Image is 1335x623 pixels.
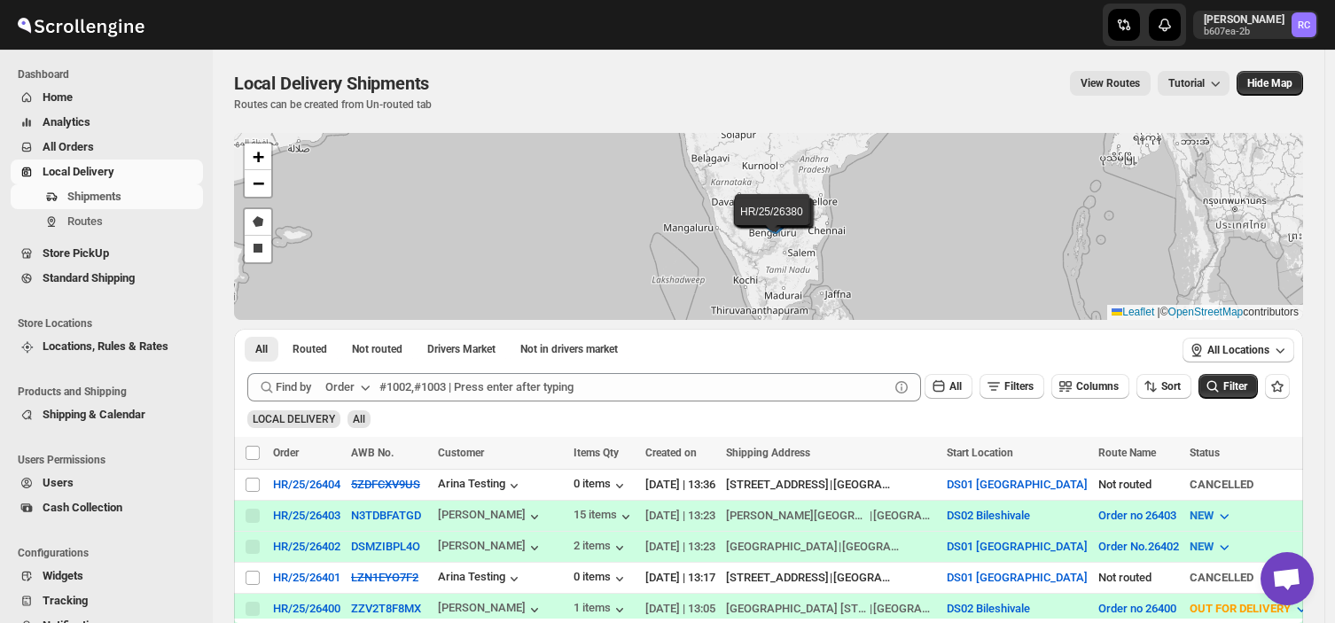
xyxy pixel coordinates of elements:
div: HR/25/26401 [273,571,340,584]
button: Arina Testing [438,570,523,588]
div: Not routed [1098,569,1179,587]
button: Users [11,471,203,495]
button: NEW [1179,533,1244,561]
span: Shipping & Calendar [43,408,145,421]
button: ZZV2T8F8MX [351,602,421,615]
span: Hide Map [1247,76,1292,90]
a: Zoom in [245,144,271,170]
text: RC [1298,19,1310,31]
span: | [1158,306,1160,318]
p: [PERSON_NAME] [1204,12,1284,27]
span: Items Qty [574,447,619,459]
span: Local Delivery Shipments [234,73,429,94]
button: Filter [1198,374,1258,399]
img: Marker [760,211,786,230]
span: Users [43,476,74,489]
button: DS02 Bileshivale [947,509,1030,522]
span: Tutorial [1168,77,1205,90]
span: Columns [1076,380,1119,393]
img: Marker [761,214,787,233]
div: [GEOGRAPHIC_DATA] [842,538,904,556]
button: Sort [1136,374,1191,399]
button: 0 items [574,477,628,495]
span: Analytics [43,115,90,128]
div: [STREET_ADDRESS] [726,476,829,494]
span: Shipments [67,190,121,203]
img: Marker [760,208,786,228]
span: Local Delivery [43,165,114,178]
button: Un-claimable [510,337,628,362]
button: 15 items [574,508,635,526]
button: Cash Collection [11,495,203,520]
button: Unrouted [341,337,413,362]
button: HR/25/26404 [273,478,340,491]
button: DS01 [GEOGRAPHIC_DATA] [947,478,1088,491]
button: Claimable [417,337,506,362]
button: Columns [1051,374,1129,399]
button: LZN1EYO7F2 [351,571,418,584]
div: [DATE] | 13:23 [645,507,715,525]
span: Status [1190,447,1220,459]
button: HR/25/26403 [273,509,340,522]
a: Leaflet [1112,306,1154,318]
span: Configurations [18,546,204,560]
span: All [949,380,962,393]
a: Draw a rectangle [245,236,271,262]
button: Routed [282,337,338,362]
button: NEW [1179,502,1244,530]
button: Arina Testing [438,477,523,495]
a: OpenStreetMap [1168,306,1244,318]
button: 1 items [574,601,628,619]
button: Order [315,373,385,401]
span: AWB No. [351,447,394,459]
button: HR/25/26402 [273,540,340,553]
div: CANCELLED [1190,569,1310,587]
button: All [925,374,972,399]
span: Rahul Chopra [1292,12,1316,37]
span: Widgets [43,569,83,582]
span: All Locations [1207,343,1269,357]
div: HR/25/26400 [273,602,340,615]
div: [GEOGRAPHIC_DATA] [873,600,935,618]
button: Map action label [1237,71,1303,96]
div: [DATE] | 13:17 [645,569,715,587]
img: Marker [759,213,785,232]
div: 0 items [574,570,628,588]
button: DSMZIBPL4O [351,540,420,553]
span: Sort [1161,380,1181,393]
div: [DATE] | 13:05 [645,600,715,618]
span: NEW [1190,540,1214,553]
span: OUT FOR DELIVERY [1190,602,1291,615]
div: [DATE] | 13:36 [645,476,715,494]
button: Analytics [11,110,203,135]
div: | [726,476,936,494]
span: Cash Collection [43,501,122,514]
button: User menu [1193,11,1318,39]
div: [PERSON_NAME] [438,539,543,557]
button: Filters [980,374,1044,399]
span: Dashboard [18,67,204,82]
span: Created on [645,447,697,459]
p: b607ea-2b [1204,27,1284,37]
div: [DATE] | 13:23 [645,538,715,556]
span: Find by [276,378,311,396]
button: Order No.26402 [1098,540,1179,553]
span: Order [273,447,299,459]
span: All [353,413,365,425]
button: DS01 [GEOGRAPHIC_DATA] [947,540,1088,553]
button: OUT FOR DELIVERY [1179,595,1321,623]
button: [PERSON_NAME] [438,601,543,619]
p: Routes can be created from Un-routed tab [234,97,436,112]
span: Standard Shipping [43,271,135,284]
button: Locations, Rules & Rates [11,334,203,359]
button: 5ZDFCXV9US [351,478,420,491]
